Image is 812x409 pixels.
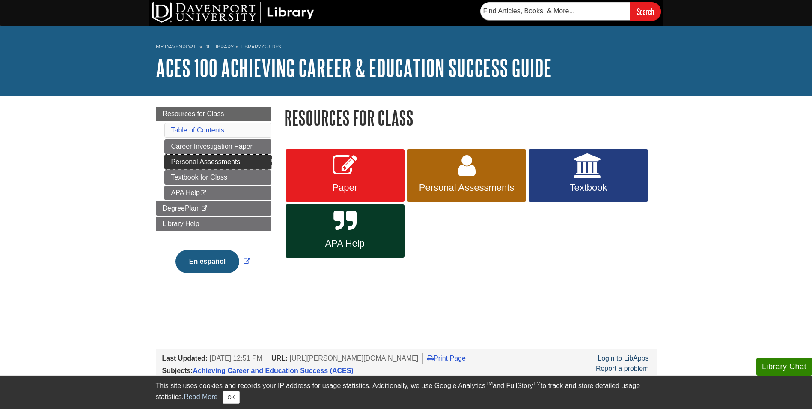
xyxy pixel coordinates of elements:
[164,170,271,185] a: Textbook for Class
[156,381,657,404] div: This site uses cookies and records your IP address for usage statistics. Additionally, we use Goo...
[156,43,196,51] a: My Davenport
[163,204,199,212] span: DegreePlan
[485,381,493,387] sup: TM
[163,220,199,227] span: Library Help
[156,107,271,288] div: Guide Page Menu
[193,367,354,374] a: Achieving Career and Education Success (ACES)
[533,381,541,387] sup: TM
[152,2,314,23] img: DU Library
[535,182,641,193] span: Textbook
[171,126,225,134] a: Table of Contents
[163,110,224,117] span: Resources for Class
[286,204,405,258] a: APA Help
[598,355,648,362] a: Login to LibApps
[223,391,239,404] button: Close
[756,358,812,376] button: Library Chat
[427,355,434,361] i: Print Page
[204,44,234,50] a: DU Library
[156,217,271,231] a: Library Help
[175,250,239,273] button: En español
[271,355,288,362] span: URL:
[184,393,217,400] a: Read More
[162,367,193,374] span: Subjects:
[200,206,208,211] i: This link opens in a new window
[480,2,630,20] input: Find Articles, Books, & More...
[480,2,661,21] form: Searches DU Library's articles, books, and more
[156,201,271,216] a: DegreePlan
[200,190,207,196] i: This link opens in a new window
[241,44,281,50] a: Library Guides
[292,238,398,249] span: APA Help
[156,41,657,55] nav: breadcrumb
[292,182,398,193] span: Paper
[162,355,208,362] span: Last Updated:
[164,155,271,169] a: Personal Assessments
[156,107,271,121] a: Resources for Class
[529,149,648,202] a: Textbook
[284,107,657,129] h1: Resources for Class
[407,149,526,202] a: Personal Assessments
[156,54,552,81] a: ACES 100 Achieving Career & Education Success Guide
[427,355,466,362] a: Print Page
[290,355,419,362] span: [URL][PERSON_NAME][DOMAIN_NAME]
[210,355,262,362] span: [DATE] 12:51 PM
[173,258,253,265] a: Link opens in new window
[630,2,661,21] input: Search
[164,186,271,200] a: APA Help
[286,149,405,202] a: Paper
[413,182,520,193] span: Personal Assessments
[596,365,649,372] a: Report a problem
[164,139,271,154] a: Career Investigation Paper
